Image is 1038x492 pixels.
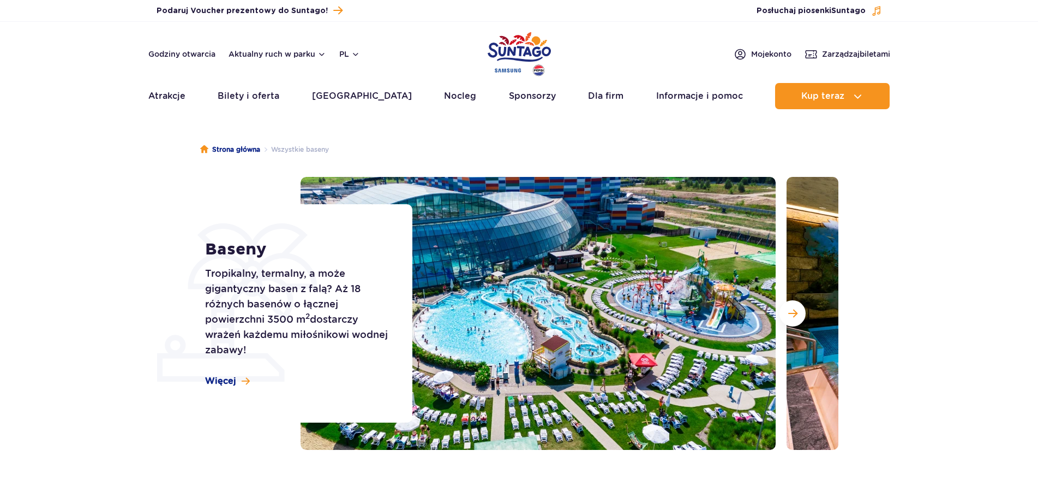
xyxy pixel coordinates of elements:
a: Podaruj Voucher prezentowy do Suntago! [157,3,343,18]
span: Posłuchaj piosenki [757,5,866,16]
a: Atrakcje [148,83,185,109]
a: Park of Poland [488,27,551,78]
a: Zarządzajbiletami [805,48,890,61]
span: Zarządzaj biletami [822,49,890,60]
p: Tropikalny, termalny, a może gigantyczny basen z falą? Aż 18 różnych basenów o łącznej powierzchn... [205,266,388,358]
a: Dla firm [588,83,623,109]
button: Posłuchaj piosenkiSuntago [757,5,882,16]
span: Moje konto [751,49,791,60]
button: Aktualny ruch w parku [229,50,326,58]
a: Mojekonto [734,48,791,61]
a: [GEOGRAPHIC_DATA] [312,83,412,109]
a: Więcej [205,375,250,387]
a: Informacje i pomoc [656,83,743,109]
a: Nocleg [444,83,476,109]
span: Kup teraz [801,91,844,101]
button: Następny slajd [779,300,806,327]
img: Zewnętrzna część Suntago z basenami i zjeżdżalniami, otoczona leżakami i zielenią [301,177,776,450]
a: Strona główna [200,144,260,155]
span: Więcej [205,375,236,387]
h1: Baseny [205,240,388,259]
sup: 2 [305,312,310,321]
span: Podaruj Voucher prezentowy do Suntago! [157,5,328,16]
button: pl [339,49,360,60]
li: Wszystkie baseny [260,144,329,155]
a: Godziny otwarcia [148,49,215,60]
button: Kup teraz [775,83,890,109]
a: Bilety i oferta [218,83,279,109]
a: Sponsorzy [509,83,556,109]
span: Suntago [831,7,866,15]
